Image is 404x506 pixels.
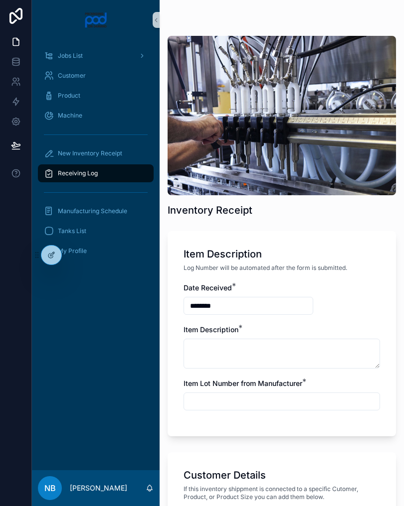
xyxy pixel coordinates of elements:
span: Item Lot Number from Manufacturer [184,379,302,387]
span: Customer [58,72,86,80]
a: Machine [38,107,154,125]
span: My Profile [58,247,87,255]
span: Tanks List [58,227,86,235]
span: Jobs List [58,52,83,60]
span: Item Description [184,325,238,334]
img: App logo [84,12,108,28]
span: New Inventory Receipt [58,149,122,157]
span: Product [58,92,80,100]
a: Tanks List [38,222,154,240]
a: New Inventory Receipt [38,144,154,162]
span: Machine [58,112,82,120]
a: Receiving Log [38,164,154,182]
a: Customer [38,67,154,85]
span: NB [44,482,56,494]
span: Log Number will be automated after the form is submitted. [184,264,347,272]
h1: Item Description [184,247,262,261]
a: Manufacturing Schedule [38,202,154,220]
span: If this inventory shippment is connected to a specific Cutomer, Product, or Product Size you can ... [184,485,380,501]
div: scrollable content [32,40,160,470]
p: [PERSON_NAME] [70,483,127,493]
h1: Inventory Receipt [168,203,252,217]
span: Receiving Log [58,169,98,177]
a: Product [38,87,154,105]
h1: Customer Details [184,468,266,482]
a: My Profile [38,242,154,260]
span: Date Received [184,283,232,292]
a: Jobs List [38,47,154,65]
span: Manufacturing Schedule [58,207,127,215]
